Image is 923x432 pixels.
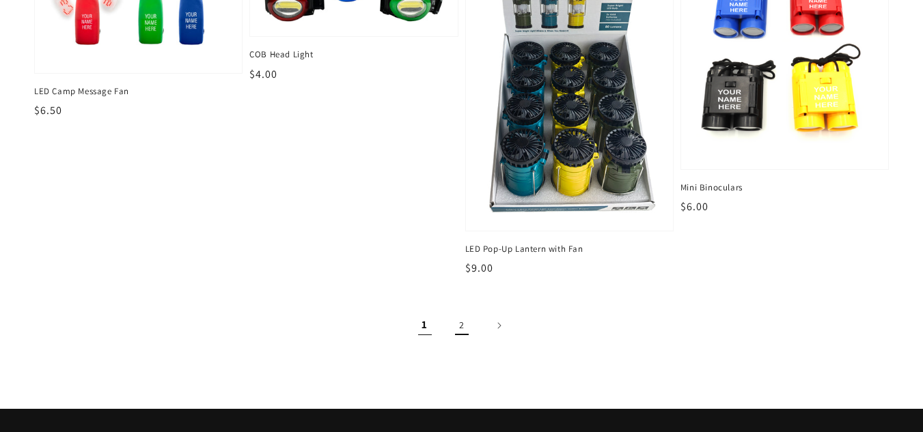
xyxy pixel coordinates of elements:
nav: Pagination [34,311,889,341]
span: LED Pop-Up Lantern with Fan [465,243,674,255]
span: $9.00 [465,261,493,275]
span: Page 1 [410,311,440,341]
span: $4.00 [249,67,277,81]
span: COB Head Light [249,48,458,61]
a: Next page [484,311,514,341]
span: $6.50 [34,103,62,117]
a: Page 2 [447,311,477,341]
span: $6.00 [680,199,708,214]
span: LED Camp Message Fan [34,85,243,98]
span: Mini Binoculars [680,182,889,194]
